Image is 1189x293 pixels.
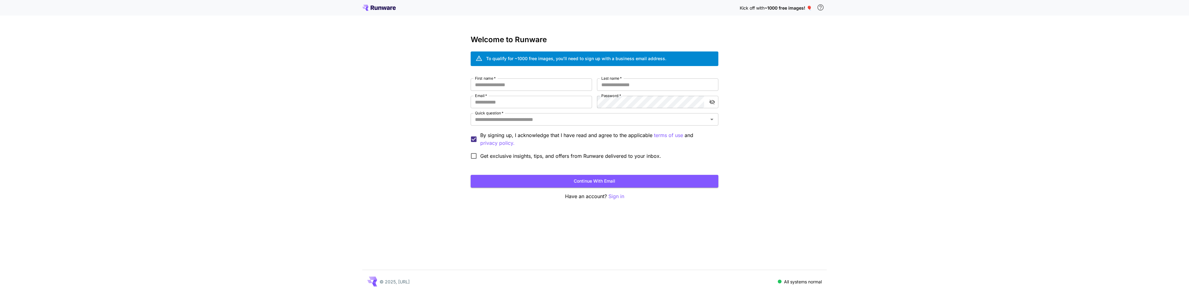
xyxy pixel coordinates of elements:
[814,1,827,14] button: In order to qualify for free credit, you need to sign up with a business email address and click ...
[707,96,718,108] button: toggle password visibility
[475,110,503,116] label: Quick question
[471,175,718,188] button: Continue with email
[708,115,716,124] button: Open
[480,131,713,147] p: By signing up, I acknowledge that I have read and agree to the applicable and
[608,193,624,200] button: Sign in
[480,152,661,160] span: Get exclusive insights, tips, and offers from Runware delivered to your inbox.
[601,76,622,81] label: Last name
[480,139,515,147] button: By signing up, I acknowledge that I have read and agree to the applicable terms of use and
[475,93,487,98] label: Email
[471,193,718,200] p: Have an account?
[764,5,812,11] span: ~1000 free images! 🎈
[471,35,718,44] h3: Welcome to Runware
[601,93,621,98] label: Password
[475,76,496,81] label: First name
[654,131,683,139] p: terms of use
[480,139,515,147] p: privacy policy.
[654,131,683,139] button: By signing up, I acknowledge that I have read and agree to the applicable and privacy policy.
[380,278,410,285] p: © 2025, [URL]
[740,5,764,11] span: Kick off with
[784,278,822,285] p: All systems normal
[486,55,666,62] div: To qualify for ~1000 free images, you’ll need to sign up with a business email address.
